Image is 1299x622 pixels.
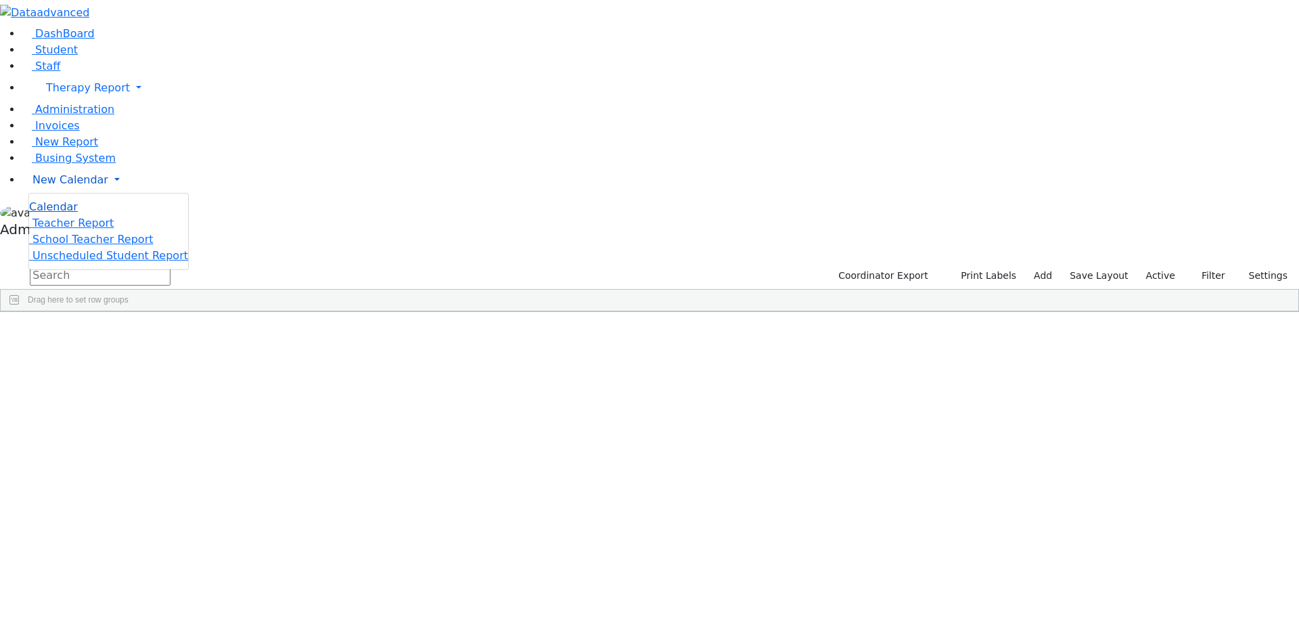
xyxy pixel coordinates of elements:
[29,233,153,246] a: School Teacher Report
[22,74,1299,102] a: Therapy Report
[28,295,129,305] span: Drag here to set row groups
[29,199,78,215] a: Calendar
[28,193,189,270] ul: Therapy Report
[1231,265,1294,286] button: Settings
[35,119,80,132] span: Invoices
[1028,265,1058,286] a: Add
[22,27,95,40] a: DashBoard
[35,152,116,164] span: Busing System
[29,249,188,262] a: Unscheduled Student Report
[22,119,80,132] a: Invoices
[22,43,78,56] a: Student
[32,173,108,186] span: New Calendar
[35,103,114,116] span: Administration
[32,249,188,262] span: Unscheduled Student Report
[1064,265,1134,286] button: Save Layout
[22,60,60,72] a: Staff
[35,60,60,72] span: Staff
[35,43,78,56] span: Student
[1140,265,1181,286] label: Active
[29,217,114,229] a: Teacher Report
[35,27,95,40] span: DashBoard
[829,265,934,286] button: Coordinator Export
[22,152,116,164] a: Busing System
[30,265,170,286] input: Search
[35,135,98,148] span: New Report
[22,135,98,148] a: New Report
[22,103,114,116] a: Administration
[32,217,114,229] span: Teacher Report
[22,166,1299,194] a: New Calendar
[1184,265,1231,286] button: Filter
[32,233,153,246] span: School Teacher Report
[46,81,130,94] span: Therapy Report
[29,200,78,213] span: Calendar
[945,265,1022,286] button: Print Labels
